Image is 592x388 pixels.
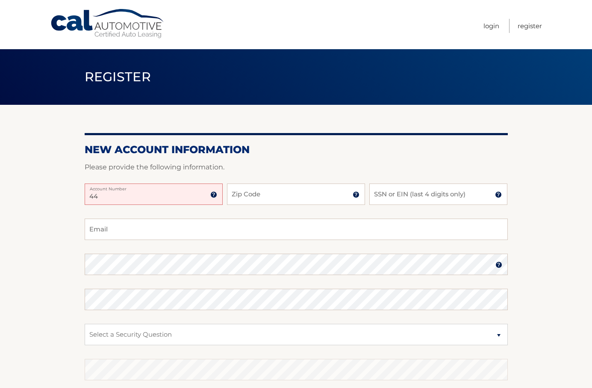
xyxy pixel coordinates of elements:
[518,19,542,33] a: Register
[227,184,365,205] input: Zip Code
[85,184,223,190] label: Account Number
[85,219,508,240] input: Email
[369,184,507,205] input: SSN or EIN (last 4 digits only)
[85,161,508,173] p: Please provide the following information.
[210,191,217,198] img: tooltip.svg
[495,191,502,198] img: tooltip.svg
[85,69,151,85] span: Register
[483,19,499,33] a: Login
[50,9,165,39] a: Cal Automotive
[495,261,502,268] img: tooltip.svg
[85,143,508,156] h2: New Account Information
[353,191,359,198] img: tooltip.svg
[85,184,223,205] input: Account Number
